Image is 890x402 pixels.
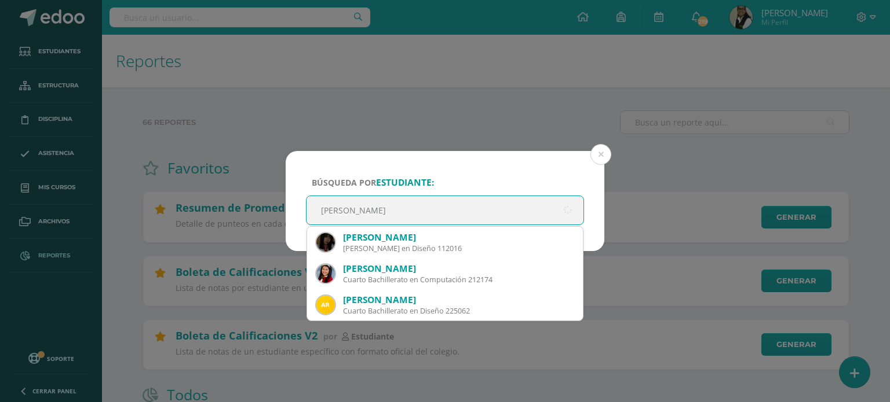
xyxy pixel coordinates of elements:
[343,275,574,285] div: Cuarto Bachillerato en Computación 212174
[343,231,574,244] div: [PERSON_NAME]
[343,306,574,316] div: Cuarto Bachillerato en Diseño 225062
[307,196,583,224] input: ej. Nicholas Alekzander, etc.
[590,144,611,165] button: Close (Esc)
[316,296,335,314] img: ea65291c806d3046f601d701f089e7ee.png
[316,264,335,283] img: dc443edce41563e25e8fb9e15c5a1d73.png
[343,263,574,275] div: [PERSON_NAME]
[376,176,434,189] strong: estudiante:
[312,177,434,188] span: Búsqueda por
[343,244,574,253] div: [PERSON_NAME] en Diseño 112016
[343,294,574,306] div: [PERSON_NAME]
[316,233,335,252] img: 463543e44bbed71c4e73fe91302c32f8.png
